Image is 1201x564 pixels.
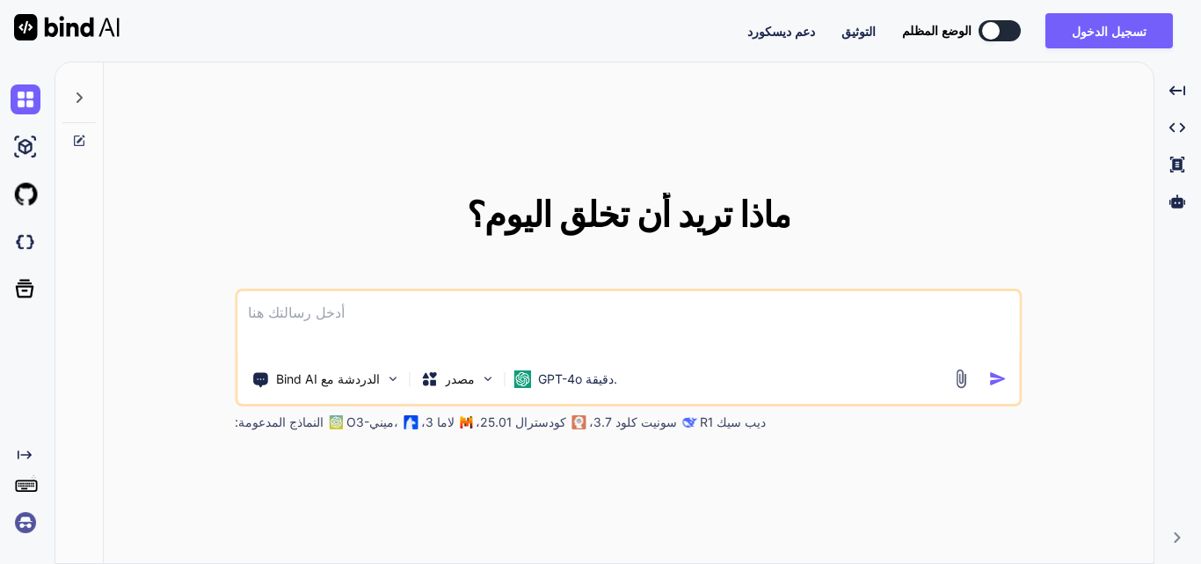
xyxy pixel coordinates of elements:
[571,415,586,429] img: كلود
[467,193,790,236] font: ماذا تريد أن تخلق اليوم؟
[538,371,617,386] font: GPT-4o دقيقة.
[14,14,120,40] img: ربط الذكاء الاصطناعي
[329,415,343,429] img: جي بي تي-4
[11,84,40,114] img: محادثة
[11,132,40,162] img: أيه آي ستوديو
[902,23,972,38] font: الوضع المظلم
[460,416,472,428] img: ميسترال-AI
[476,414,566,429] font: كودسترال 25.01،
[235,414,324,429] font: النماذج المدعومة:
[421,414,455,429] font: لاما 3،
[11,508,40,538] img: تسجيل الدخول
[480,371,495,386] img: اختيار النماذج
[700,414,766,429] font: ديب سيك R1
[682,415,696,429] img: كلود
[11,179,40,209] img: جيثب لايت
[1045,13,1173,48] button: تسجيل الدخول
[276,371,380,386] font: الدردشة مع Bind AI
[841,24,876,39] font: التوثيق
[988,370,1007,388] img: رمز
[589,414,677,429] font: سونيت كلود 3.7،
[404,415,418,429] img: لاما 2
[950,369,971,389] img: مرفق
[346,414,398,429] font: O3-ميني،
[385,371,400,386] img: اختيار الأدوات
[445,371,475,386] font: مصدر
[747,24,815,39] font: دعم ديسكورد
[841,22,876,40] button: التوثيق
[1072,24,1146,39] font: تسجيل الدخول
[747,22,815,40] button: دعم ديسكورد
[11,227,40,257] img: أيقونة السحابة المظلمة
[513,370,531,388] img: GPT-4o ميني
